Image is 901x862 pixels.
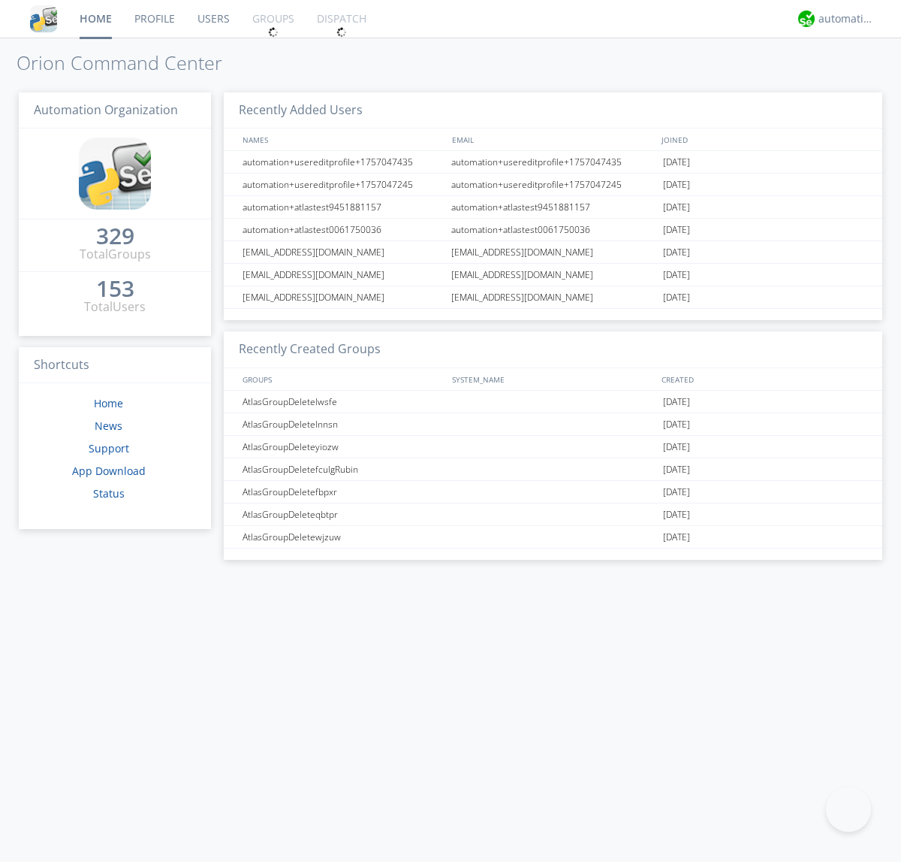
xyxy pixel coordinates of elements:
div: AtlasGroupDeleteqbtpr [239,504,447,525]
a: [EMAIL_ADDRESS][DOMAIN_NAME][EMAIL_ADDRESS][DOMAIN_NAME][DATE] [224,264,882,286]
div: SYSTEM_NAME [448,368,658,390]
div: CREATED [658,368,868,390]
div: Total Users [84,298,146,316]
iframe: Toggle Customer Support [826,787,871,832]
div: AtlasGroupDeletefculgRubin [239,458,447,480]
h3: Shortcuts [19,347,211,384]
span: [DATE] [663,196,690,219]
a: App Download [72,464,146,478]
span: [DATE] [663,151,690,174]
img: cddb5a64eb264b2086981ab96f4c1ba7 [30,5,57,32]
span: [DATE] [663,241,690,264]
div: automation+usereditprofile+1757047245 [239,174,447,195]
a: AtlasGroupDeletelwsfe[DATE] [224,391,882,413]
span: [DATE] [663,219,690,241]
span: [DATE] [663,391,690,413]
div: [EMAIL_ADDRESS][DOMAIN_NAME] [447,286,659,308]
div: AtlasGroupDeleteyiozw [239,436,447,458]
img: spin.svg [336,27,347,38]
a: AtlasGroupDeletefculgRubin[DATE] [224,458,882,481]
div: automation+usereditprofile+1757047435 [447,151,659,173]
a: 329 [96,228,134,246]
div: NAMES [239,129,444,150]
a: automation+atlastest9451881157automation+atlastest9451881157[DATE] [224,196,882,219]
div: automation+atlas [818,11,875,26]
a: automation+usereditprofile+1757047245automation+usereditprofile+1757047245[DATE] [224,174,882,196]
div: automation+atlastest9451881157 [239,196,447,218]
div: [EMAIL_ADDRESS][DOMAIN_NAME] [239,241,447,263]
img: d2d01cd9b4174d08988066c6d424eccd [798,11,815,27]
div: GROUPS [239,368,444,390]
div: automation+usereditprofile+1757047245 [447,174,659,195]
div: JOINED [658,129,868,150]
div: [EMAIL_ADDRESS][DOMAIN_NAME] [239,264,447,286]
div: [EMAIL_ADDRESS][DOMAIN_NAME] [447,264,659,286]
div: 153 [96,281,134,296]
a: [EMAIL_ADDRESS][DOMAIN_NAME][EMAIL_ADDRESS][DOMAIN_NAME][DATE] [224,286,882,309]
div: AtlasGroupDeletelwsfe [239,391,447,413]
a: Support [89,441,129,455]
span: [DATE] [663,458,690,481]
a: 153 [96,281,134,298]
div: AtlasGroupDeletelnnsn [239,413,447,435]
div: 329 [96,228,134,243]
h3: Recently Created Groups [224,331,882,368]
span: [DATE] [663,504,690,526]
a: automation+usereditprofile+1757047435automation+usereditprofile+1757047435[DATE] [224,151,882,174]
span: [DATE] [663,286,690,309]
div: EMAIL [448,129,658,150]
a: automation+atlastest0061750036automation+atlastest0061750036[DATE] [224,219,882,241]
div: automation+atlastest9451881157 [447,196,659,218]
span: [DATE] [663,526,690,549]
a: AtlasGroupDeletewjzuw[DATE] [224,526,882,549]
span: [DATE] [663,436,690,458]
img: spin.svg [268,27,279,38]
a: [EMAIL_ADDRESS][DOMAIN_NAME][EMAIL_ADDRESS][DOMAIN_NAME][DATE] [224,241,882,264]
div: Total Groups [80,246,151,263]
span: [DATE] [663,481,690,504]
a: AtlasGroupDeleteyiozw[DATE] [224,436,882,458]
div: automation+usereditprofile+1757047435 [239,151,447,173]
a: AtlasGroupDeletelnnsn[DATE] [224,413,882,436]
div: [EMAIL_ADDRESS][DOMAIN_NAME] [239,286,447,308]
span: Automation Organization [34,101,178,118]
div: AtlasGroupDeletewjzuw [239,526,447,548]
a: AtlasGroupDeleteqbtpr[DATE] [224,504,882,526]
a: News [95,419,122,433]
div: automation+atlastest0061750036 [447,219,659,240]
a: Status [93,486,125,501]
a: AtlasGroupDeletefbpxr[DATE] [224,481,882,504]
span: [DATE] [663,174,690,196]
div: automation+atlastest0061750036 [239,219,447,240]
h3: Recently Added Users [224,92,882,129]
a: Home [94,396,123,410]
span: [DATE] [663,264,690,286]
img: cddb5a64eb264b2086981ab96f4c1ba7 [79,138,151,210]
div: AtlasGroupDeletefbpxr [239,481,447,503]
div: [EMAIL_ADDRESS][DOMAIN_NAME] [447,241,659,263]
span: [DATE] [663,413,690,436]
